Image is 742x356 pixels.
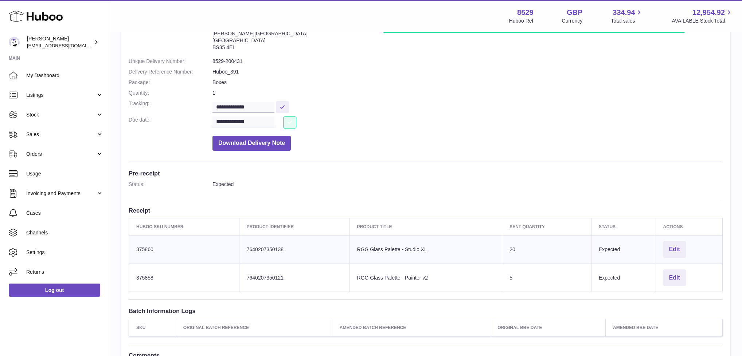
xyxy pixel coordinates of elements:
[129,100,212,113] dt: Tracking:
[26,111,96,118] span: Stock
[9,284,100,297] a: Log out
[663,269,686,286] button: Edit
[26,269,104,276] span: Returns
[129,181,212,188] dt: Status:
[26,229,104,236] span: Channels
[663,241,686,258] button: Edit
[490,319,606,336] th: Original BBE Date
[613,8,635,17] span: 334.94
[349,235,502,264] td: RGG Glass Palette - Studio XL
[26,190,96,197] span: Invoicing and Payments
[591,264,656,292] td: Expected
[26,210,104,217] span: Cases
[517,8,534,17] strong: 8529
[26,131,96,138] span: Sales
[129,235,239,264] td: 375860
[239,264,349,292] td: 7640207350121
[26,72,104,79] span: My Dashboard
[212,90,723,96] dd: 1
[212,79,723,86] dd: Boxes
[212,16,383,54] address: 8529-200431 Unit 2 More Plus [GEOGRAPHIC_DATA] [PERSON_NAME][GEOGRAPHIC_DATA] [GEOGRAPHIC_DATA] B...
[611,8,643,24] a: 334.94 Total sales
[239,218,349,235] th: Product Identifier
[502,235,591,264] td: 20
[129,169,723,177] h3: Pre-receipt
[27,35,93,49] div: [PERSON_NAME]
[129,218,239,235] th: Huboo SKU Number
[672,8,733,24] a: 12,954.92 AVAILABLE Stock Total
[212,181,723,188] dd: Expected
[502,218,591,235] th: Sent Quantity
[26,170,104,177] span: Usage
[129,58,212,65] dt: Unique Delivery Number:
[129,90,212,96] dt: Quantity:
[672,17,733,24] span: AVAILABLE Stock Total
[129,319,176,336] th: SKU
[212,58,723,65] dd: 8529-200431
[129,79,212,86] dt: Package:
[26,249,104,256] span: Settings
[26,151,96,158] span: Orders
[239,235,349,264] td: 7640207350138
[9,37,20,48] img: admin@redgrass.ch
[129,264,239,292] td: 375858
[606,319,723,336] th: Amended BBE Date
[129,16,212,54] dt: Site Info:
[212,68,723,75] dd: Huboo_391
[129,68,212,75] dt: Delivery Reference Number:
[129,307,723,315] h3: Batch Information Logs
[27,43,107,48] span: [EMAIL_ADDRESS][DOMAIN_NAME]
[332,319,490,336] th: Amended Batch Reference
[349,264,502,292] td: RGG Glass Palette - Painter v2
[656,218,723,235] th: Actions
[509,17,534,24] div: Huboo Ref
[502,264,591,292] td: 5
[26,92,96,99] span: Listings
[176,319,332,336] th: Original Batch Reference
[591,235,656,264] td: Expected
[611,17,643,24] span: Total sales
[129,206,723,214] h3: Receipt
[692,8,725,17] span: 12,954.92
[591,218,656,235] th: Status
[567,8,582,17] strong: GBP
[562,17,583,24] div: Currency
[129,116,212,128] dt: Due date:
[212,136,291,151] button: Download Delivery Note
[349,218,502,235] th: Product title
